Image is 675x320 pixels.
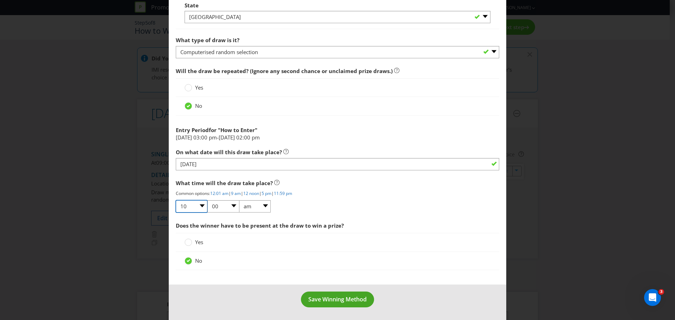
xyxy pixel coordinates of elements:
[243,190,259,196] a: 12 noon
[236,134,260,141] span: 02:00 pm
[259,190,262,196] span: |
[658,289,664,295] span: 3
[176,126,209,133] span: Entry Period
[308,295,367,303] span: Save Winning Method
[262,190,271,196] a: 5 pm
[195,84,203,91] span: Yes
[231,190,241,196] a: 9 am
[195,257,202,264] span: No
[176,190,210,196] span: Common options:
[185,2,199,9] span: State
[210,190,229,196] a: 12:01 am
[220,126,255,133] span: How to Enter
[176,37,239,44] span: What type of draw is it?
[209,126,220,133] span: for "
[193,134,217,141] span: 03:00 pm
[217,134,219,141] span: -
[271,190,274,196] span: |
[241,190,243,196] span: |
[176,158,499,170] input: DD/MM/YYYY
[176,134,192,141] span: [DATE]
[176,222,344,229] span: Does the winner have to be present at the draw to win a prize?
[229,190,231,196] span: |
[644,289,661,306] iframe: Intercom live chat
[176,67,393,74] span: Will the draw be repeated? (Ignore any second chance or unclaimed prize draws.)
[176,179,273,187] span: What time will the draw take place?
[255,126,257,133] span: "
[195,239,203,246] span: Yes
[219,134,235,141] span: [DATE]
[274,190,292,196] a: 11:59 pm
[301,292,374,307] button: Save Winning Method
[195,102,202,109] span: No
[176,149,282,156] span: On what date will this draw take place?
